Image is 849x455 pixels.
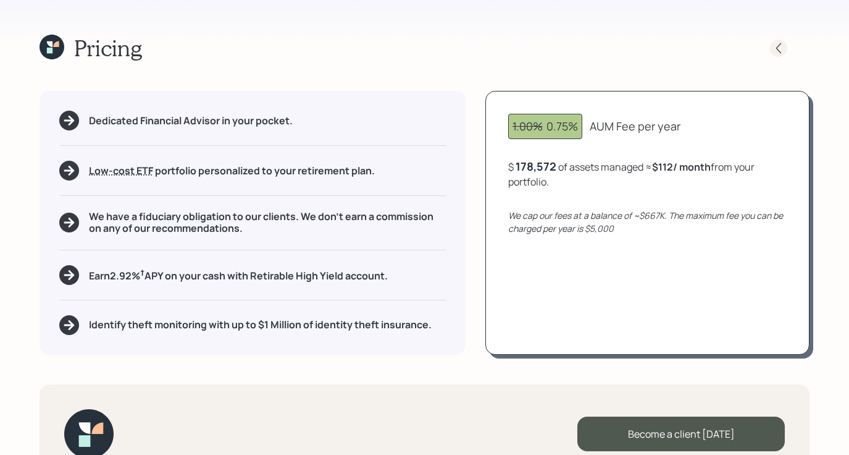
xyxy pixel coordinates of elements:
h5: We have a fiduciary obligation to our clients. We don't earn a commission on any of our recommend... [89,211,446,234]
div: 0.75% [512,118,578,135]
span: Low-cost ETF [89,164,153,177]
h5: portfolio personalized to your retirement plan. [89,165,375,177]
h5: Earn 2.92 % APY on your cash with Retirable High Yield account. [89,267,388,283]
h1: Pricing [74,35,142,61]
i: We cap our fees at a balance of ~$667K. The maximum fee you can be charged per year is $5,000 [508,210,783,234]
sup: † [140,267,144,278]
div: $ of assets managed ≈ from your portfolio . [508,159,787,189]
span: 1.00% [512,119,543,134]
h5: Identify theft monitoring with up to $1 Million of identity theft insurance. [89,319,432,331]
b: $112 / month [652,160,711,174]
div: 178,572 [516,159,556,174]
div: AUM Fee per year [590,118,680,135]
h5: Dedicated Financial Advisor in your pocket. [89,115,293,127]
div: Become a client [DATE] [577,417,785,451]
